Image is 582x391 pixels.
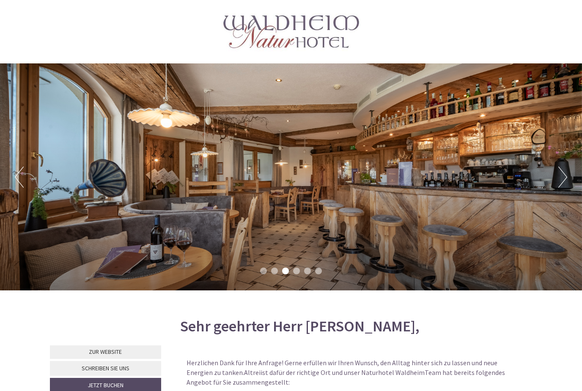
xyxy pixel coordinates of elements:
span: Herzlichen Dank für Ihre Anfrage! Gerne erfüllen wir Ihren Wunsch, den Alltag hinter sich zu lass... [187,358,497,377]
span: Team hat bereits folgendes Angebot für Sie zusammengestellt: [187,368,505,386]
h1: Sehr geehrter Herr [PERSON_NAME], [180,318,420,335]
div: Naturhotel Waldheim [13,25,130,31]
a: Schreiben Sie uns [50,361,161,376]
div: [DATE] [151,6,181,21]
p: Altrei Naturhotel Waldheim [187,358,520,387]
button: Senden [287,223,332,238]
div: Guten Tag, wie können wir Ihnen helfen? [6,23,135,49]
span: ist dafür der richtige Ort und unser [261,368,361,377]
button: Previous [15,167,24,188]
small: 17:44 [13,41,130,47]
button: Next [558,167,567,188]
a: Zur Website [50,345,161,359]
